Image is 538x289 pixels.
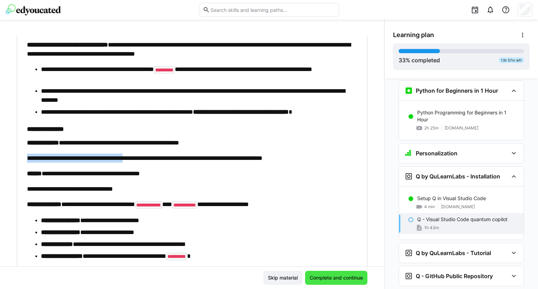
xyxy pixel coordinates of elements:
p: Setup Q in Visual Studio Code [417,195,486,202]
h3: Python for Beginners in 1 Hour [416,87,498,94]
span: 33 [399,57,406,64]
span: 4 min [424,204,435,210]
span: 1h 43m [424,225,439,231]
h3: Q by QuLearnLabs - Tutorial [416,249,491,256]
span: Complete and continue [309,274,364,281]
h3: Q by QuLearnLabs - Installation [416,173,500,180]
h3: Q - GitHub Public Repository [416,273,493,280]
p: Python Programming for Beginners in 1 Hour [417,109,518,123]
div: % completed [399,56,440,64]
span: Skip material [267,274,299,281]
button: Skip material [263,271,302,285]
h3: Personalization [416,150,457,157]
span: Learning plan [393,31,434,39]
input: Search skills and learning paths… [210,7,335,13]
span: [DOMAIN_NAME] [444,125,478,131]
span: [DOMAIN_NAME] [441,204,475,210]
div: 13h 57m left [499,57,524,63]
span: 2h 25m [424,125,439,131]
button: Complete and continue [305,271,367,285]
p: Q - Visual Studio Code quantum copilot [417,216,508,223]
